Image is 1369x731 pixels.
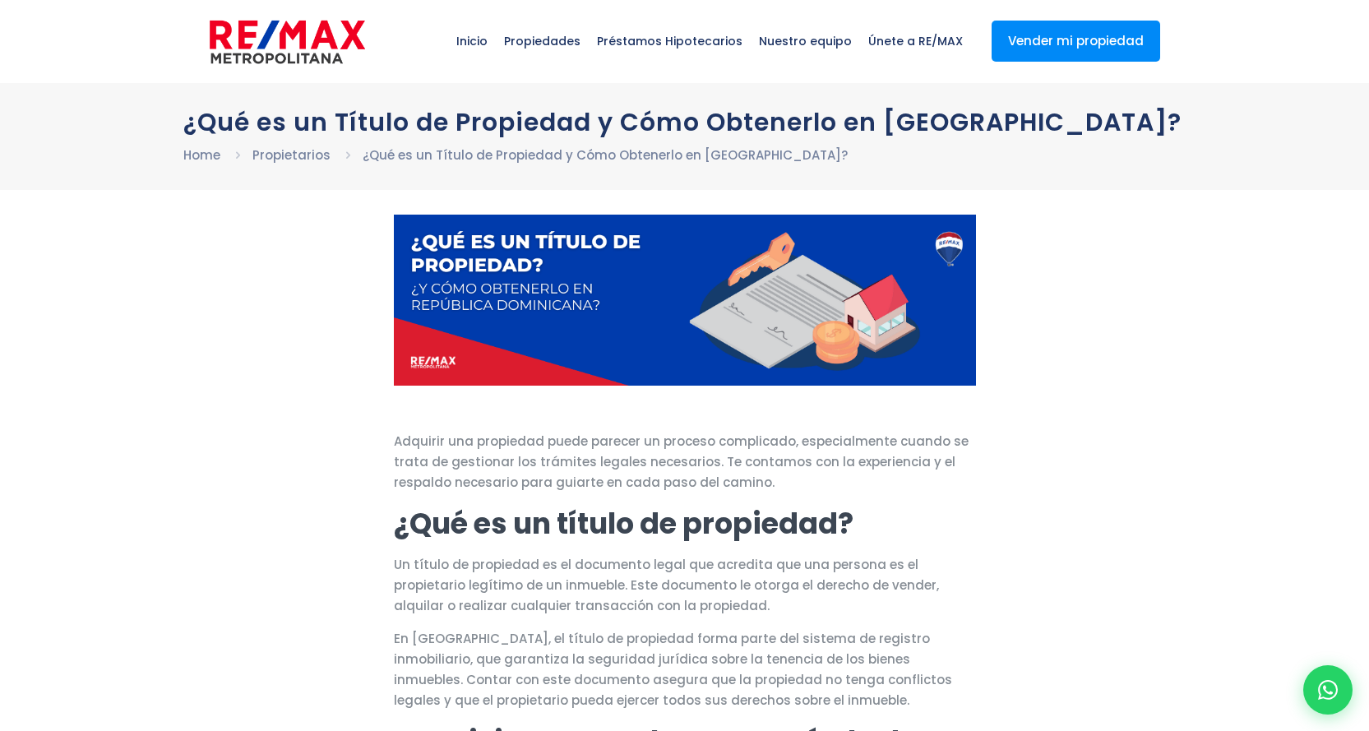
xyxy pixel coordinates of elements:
[496,16,589,66] span: Propiedades
[363,145,848,165] li: ¿Qué es un Título de Propiedad y Cómo Obtenerlo en [GEOGRAPHIC_DATA]?
[183,108,1186,136] h1: ¿Qué es un Título de Propiedad y Cómo Obtenerlo en [GEOGRAPHIC_DATA]?
[210,17,365,67] img: remax-metropolitana-logo
[252,146,331,164] a: Propietarios
[394,503,853,544] strong: ¿Qué es un título de propiedad?
[589,16,751,66] span: Préstamos Hipotecarios
[860,16,971,66] span: Únete a RE/MAX
[394,554,976,616] p: Un título de propiedad es el documento legal que acredita que una persona es el propietario legít...
[992,21,1160,62] a: Vender mi propiedad
[394,628,976,710] p: En [GEOGRAPHIC_DATA], el título de propiedad forma parte del sistema de registro inmobiliario, qu...
[394,431,976,493] p: Adquirir una propiedad puede parecer un proceso complicado, especialmente cuando se trata de gest...
[183,146,220,164] a: Home
[751,16,860,66] span: Nuestro equipo
[448,16,496,66] span: Inicio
